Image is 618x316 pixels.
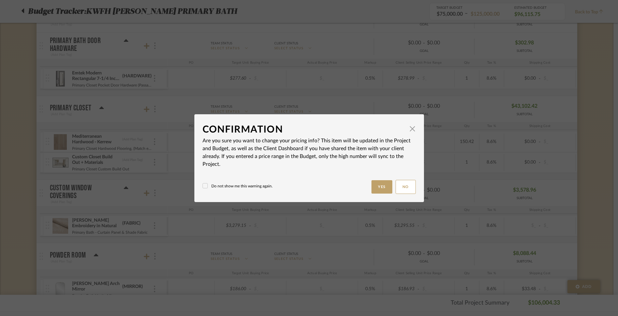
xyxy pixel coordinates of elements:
button: Yes [371,180,392,194]
dialog-header: Confirmation [203,122,416,137]
div: Confirmation [203,122,406,137]
button: Close [406,122,419,135]
button: No [396,180,416,194]
label: Do not show me this warning again. [203,183,273,189]
p: Are you sure you want to change your pricing info? This item will be updated in the Project and B... [203,137,416,168]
